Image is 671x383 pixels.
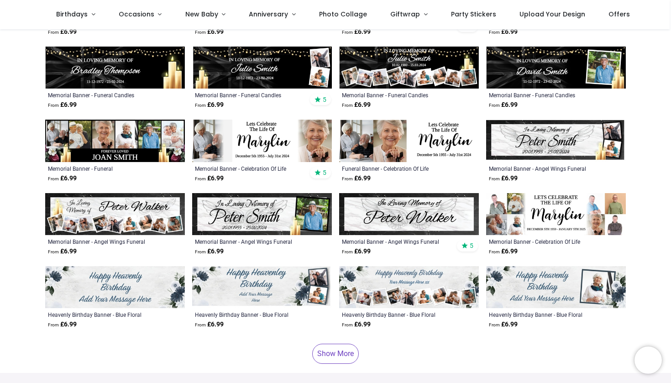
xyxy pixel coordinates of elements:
img: Personalised Funeral Banner - Celebration Of Life Memorial - Custom Name Date & 2 Photo Upload [339,120,479,162]
span: Photo Collage [319,10,367,19]
span: Party Stickers [451,10,496,19]
strong: £ 6.99 [195,100,224,110]
img: Personalised Heavenly Birthday Banner - Blue Floral Design - Custom Name & 9 Photo Upload [339,266,479,308]
span: From [48,30,59,35]
strong: £ 6.99 [489,247,518,256]
a: Memorial Banner - Angel Wings Funeral [48,238,155,245]
span: From [48,103,59,108]
a: Memorial Banner - Angel Wings Funeral [489,165,596,172]
strong: £ 6.99 [195,27,224,37]
a: Show More [312,344,359,364]
a: Memorial Banner - Celebration Of Life Funeral [195,165,302,172]
span: From [342,322,353,327]
strong: £ 6.99 [48,174,77,183]
img: Personalised Memorial Banner - Funeral Candles - Custom Name & Date & 9 Photo Upload [339,47,479,89]
span: Offers [608,10,630,19]
a: Memorial Banner - Funeral Candles [342,91,449,99]
a: Memorial Banner - Celebration Of Life Funeral [489,238,596,245]
a: Memorial Banner - Funeral Candles [48,91,155,99]
img: Personalised Memorial Banner - Angel Wings Funeral - Custom Name [339,193,479,235]
img: Personalised Heavenly Birthday Banner - Blue Floral Design - Custom Name [45,266,185,308]
strong: £ 6.99 [489,100,518,110]
a: Heavenly Birthday Banner - Blue Floral Design [195,311,302,318]
span: Occasions [119,10,154,19]
img: Personalised Memorial Banner - Angel Wings Funeral - Custom Name & 1 Photo Upload [192,193,332,235]
a: Memorial Banner - Funeral Candles [489,91,596,99]
a: Memorial Banner - Funeral [48,165,155,172]
strong: £ 6.99 [342,27,371,37]
a: Heavenly Birthday Banner - Blue Floral Design [489,311,596,318]
img: Personalised Memorial Banner - Angel Wings Funeral - Custom Name & 9 Photo Upload [45,193,185,235]
img: Personalised Memorial Banner - Angel Wings Funeral - Custom Name & 2 Photo Upload [486,120,626,162]
img: Personalised Memorial Banner - Funeral Candles - Custom Name & Date & 1 Photo Upload [486,47,626,89]
span: From [342,103,353,108]
span: From [489,322,500,327]
a: Heavenly Birthday Banner - Blue Floral Design [342,311,449,318]
img: Personalised Heavenly Birthday Banner - Blue Floral Design - Custom Name & 2 Photo Upload [192,266,332,308]
span: From [489,103,500,108]
strong: £ 6.99 [489,174,518,183]
span: Anniversary [249,10,288,19]
strong: £ 6.99 [342,320,371,329]
span: New Baby [185,10,218,19]
span: From [342,30,353,35]
span: From [195,103,206,108]
strong: £ 6.99 [195,247,224,256]
span: 5 [470,241,473,250]
span: From [342,176,353,181]
span: From [342,249,353,254]
img: Personalised Memorial Banner - Funeral - Custom Name Date & 6 Photo Upload [45,120,185,162]
strong: £ 6.99 [48,27,77,37]
span: From [195,322,206,327]
span: From [489,30,500,35]
span: Giftwrap [390,10,420,19]
strong: £ 6.99 [195,320,224,329]
a: Funeral Banner - Celebration Of Life Memorial [342,165,449,172]
img: Personalised Memorial Banner - Celebration Of Life Funeral - Custom Name Date & 8 Photo Upload [486,193,626,235]
strong: £ 6.99 [489,320,518,329]
strong: £ 6.99 [489,27,518,37]
span: From [48,176,59,181]
img: Personalised Memorial Banner - Funeral Candles - Custom Name & Date & 2 Photo Upload [192,47,332,89]
a: Memorial Banner - Angel Wings Funeral [342,238,449,245]
span: From [48,322,59,327]
img: Personalised Memorial Banner - Funeral Candles - Custom Name & Date [45,47,185,89]
a: Memorial Banner - Funeral Candles [195,91,302,99]
span: From [195,176,206,181]
iframe: Brevo live chat [634,346,662,374]
strong: £ 6.99 [342,247,371,256]
img: Personalised Heavenly Birthday Banner - Blue Floral Design - Custom Name & 1 Photo Upload [486,266,626,308]
strong: £ 6.99 [342,174,371,183]
a: Heavenly Birthday Banner - Blue Floral Design [48,311,155,318]
span: From [489,176,500,181]
strong: £ 6.99 [48,320,77,329]
span: Birthdays [56,10,88,19]
a: Memorial Banner - Angel Wings Funeral [195,238,302,245]
img: Personalised Memorial Banner - Celebration Of Life Funeral - Custom Name Date & 2 Photo Upload [192,120,332,162]
strong: £ 6.99 [48,247,77,256]
span: 5 [323,95,326,104]
span: From [195,249,206,254]
span: Upload Your Design [519,10,585,19]
strong: £ 6.99 [342,100,371,110]
span: From [195,30,206,35]
strong: £ 6.99 [48,100,77,110]
strong: £ 6.99 [195,174,224,183]
span: 5 [323,168,326,177]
